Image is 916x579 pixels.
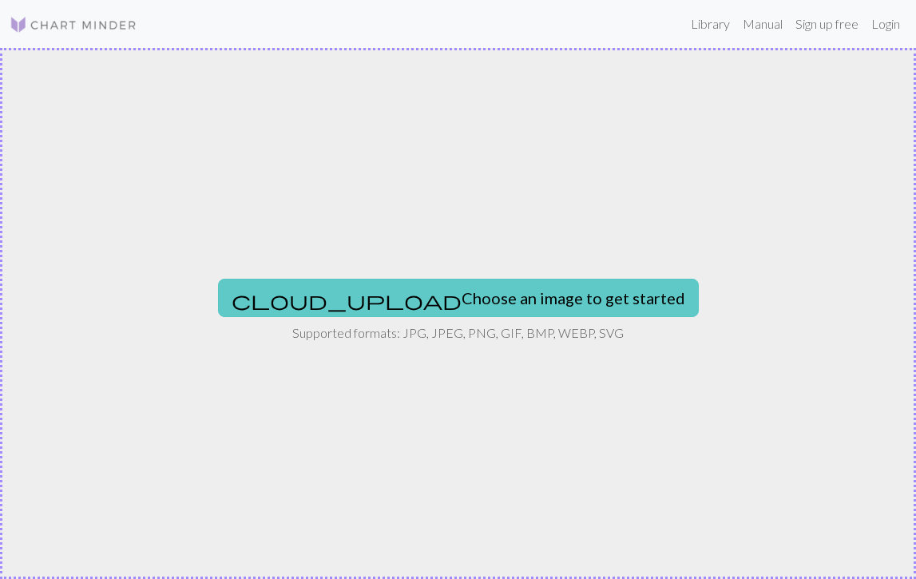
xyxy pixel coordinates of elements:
a: Library [684,8,736,40]
a: Sign up free [789,8,865,40]
a: Login [865,8,906,40]
span: cloud_upload [232,289,462,311]
button: Choose an image to get started [218,279,699,317]
img: Logo [10,15,137,34]
p: Supported formats: JPG, JPEG, PNG, GIF, BMP, WEBP, SVG [292,323,624,343]
a: Manual [736,8,789,40]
